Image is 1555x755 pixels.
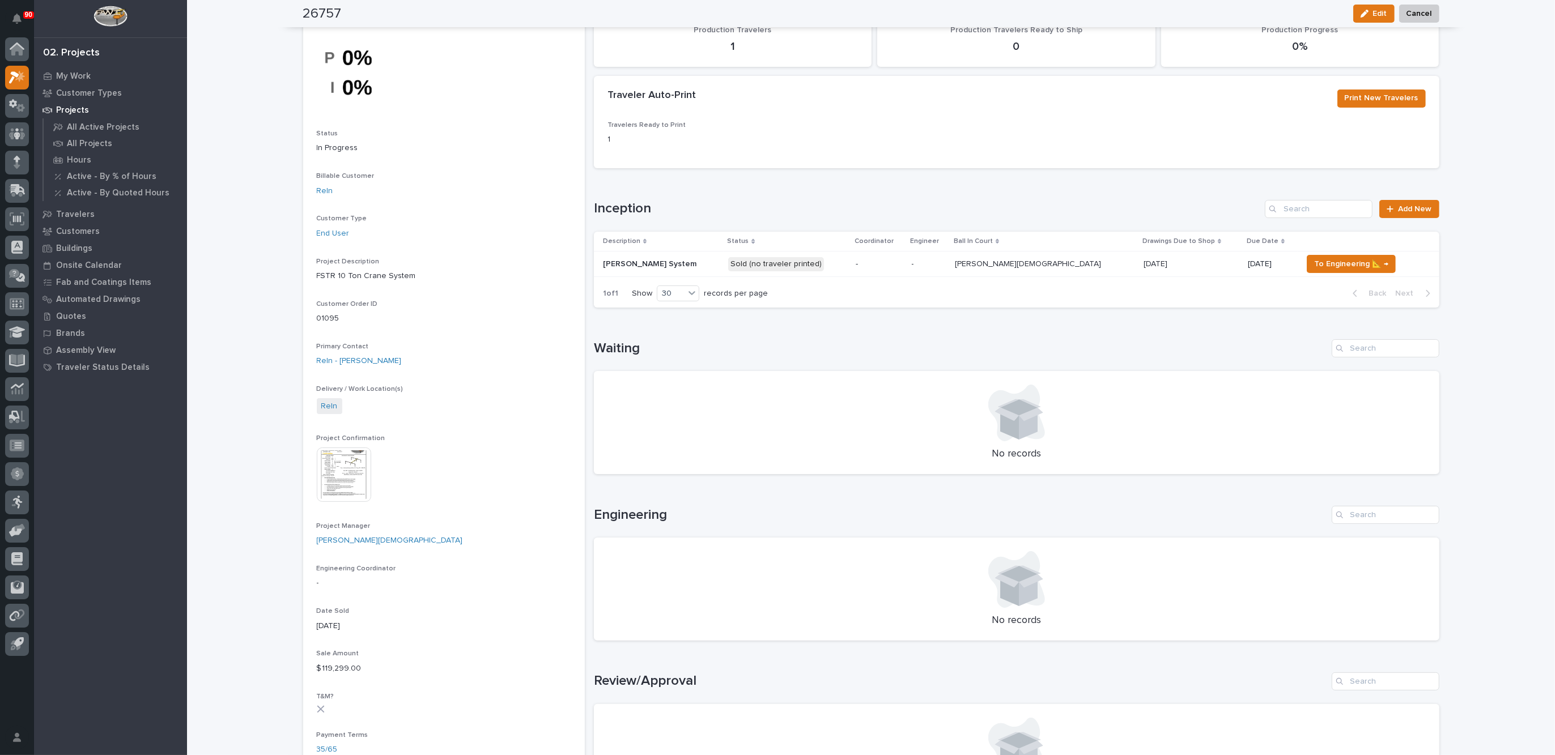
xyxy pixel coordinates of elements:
span: Sale Amount [317,650,359,657]
input: Search [1332,339,1439,357]
p: Buildings [56,244,92,254]
span: Billable Customer [317,173,375,180]
input: Search [1332,672,1439,690]
button: Edit [1353,5,1395,23]
p: records per page [704,289,768,298]
button: To Engineering 📐 → [1307,255,1396,273]
p: [DATE] [1248,259,1293,269]
p: In Progress [317,142,571,154]
a: Quotes [34,308,187,325]
p: $ 119,299.00 [317,663,571,675]
p: Due Date [1247,235,1278,248]
img: Workspace Logo [94,6,127,27]
p: [PERSON_NAME][DEMOGRAPHIC_DATA] [955,257,1103,269]
a: Travelers [34,206,187,223]
button: Cancel [1399,5,1439,23]
tr: [PERSON_NAME] System[PERSON_NAME] System Sold (no traveler printed)--[PERSON_NAME][DEMOGRAPHIC_DA... [594,251,1439,277]
a: End User [317,228,350,240]
span: Next [1396,288,1421,298]
h2: 26757 [303,6,342,22]
p: 0 [891,40,1142,53]
button: Back [1344,288,1391,298]
p: Brands [56,329,85,339]
p: Coordinator [855,235,894,248]
span: Add New [1399,205,1432,213]
button: Next [1391,288,1439,298]
a: Automated Drawings [34,291,187,308]
span: Status [317,130,338,137]
p: [PERSON_NAME] System [603,257,699,269]
p: Quotes [56,312,86,322]
span: Print New Travelers [1345,91,1418,105]
p: 1 [607,134,871,146]
p: Hours [67,155,91,165]
h1: Waiting [594,340,1327,357]
p: All Projects [67,139,112,149]
span: Date Sold [317,608,350,615]
a: Customer Types [34,84,187,101]
p: Customers [56,227,100,237]
p: - [856,259,902,269]
a: Customers [34,223,187,240]
span: Project Description [317,258,380,265]
p: 1 [607,40,859,53]
p: Travelers [56,210,95,220]
h1: Review/Approval [594,673,1327,689]
p: 01095 [317,313,571,325]
p: 90 [25,11,32,19]
div: Sold (no traveler printed) [728,257,824,271]
span: Customer Type [317,215,367,222]
span: Delivery / Work Location(s) [317,386,403,393]
a: Active - By % of Hours [44,168,187,184]
span: Production Travelers [694,26,772,34]
p: Drawings Due to Shop [1142,235,1215,248]
a: Projects [34,101,187,118]
p: Status [727,235,749,248]
p: 0% [1175,40,1426,53]
span: Project Manager [317,523,371,530]
a: My Work [34,67,187,84]
span: Production Travelers Ready to Ship [950,26,1082,34]
input: Search [1332,506,1439,524]
span: Back [1362,288,1387,298]
a: Fab and Coatings Items [34,274,187,291]
a: All Projects [44,135,187,151]
div: Notifications90 [14,14,29,32]
p: Customer Types [56,88,122,99]
a: Traveler Status Details [34,359,187,376]
div: 02. Projects [43,47,100,59]
p: Onsite Calendar [56,261,122,271]
span: T&M? [317,693,334,700]
p: Ball In Court [954,235,993,248]
p: 1 of 1 [594,280,627,308]
a: Reln - [PERSON_NAME] [317,355,402,367]
a: Onsite Calendar [34,257,187,274]
p: - [912,259,946,269]
p: Automated Drawings [56,295,141,305]
button: Notifications [5,7,29,31]
h1: Inception [594,201,1261,217]
p: Active - By Quoted Hours [67,188,169,198]
p: Show [632,289,652,298]
img: xIFRTCiBcFVZRjsixAtOMPN02lJTC5XxQ0-WnWKyLQE [317,33,402,112]
p: Fab and Coatings Items [56,278,151,288]
span: Engineering Coordinator [317,565,396,572]
span: To Engineering 📐 → [1314,257,1388,271]
a: All Active Projects [44,119,187,135]
button: Print New Travelers [1337,89,1426,108]
p: Projects [56,105,89,116]
a: Reln [317,185,333,197]
a: [PERSON_NAME][DEMOGRAPHIC_DATA] [317,535,463,547]
a: Brands [34,325,187,342]
h2: Traveler Auto-Print [607,89,696,102]
h1: Engineering [594,507,1327,523]
span: Project Confirmation [317,435,385,442]
p: Traveler Status Details [56,362,150,373]
a: Active - By Quoted Hours [44,185,187,201]
input: Search [1265,200,1373,218]
span: Travelers Ready to Print [607,122,686,129]
p: My Work [56,71,91,82]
